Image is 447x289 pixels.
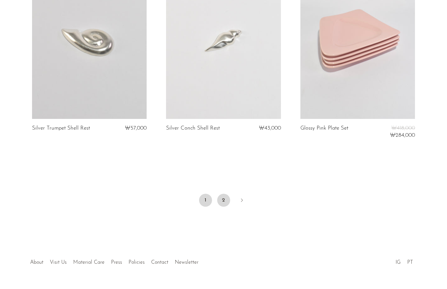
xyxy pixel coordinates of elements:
a: Material Care [73,260,105,265]
a: Glossy Pink Plate Set [300,125,348,139]
a: Silver Trumpet Shell Rest [32,125,90,131]
a: Next [235,194,248,208]
a: Contact [151,260,168,265]
ul: Social Medias [392,255,416,267]
span: 1 [199,194,212,207]
ul: Quick links [27,255,202,267]
span: ₩57,000 [125,125,147,131]
a: Policies [129,260,145,265]
a: PT [407,260,413,265]
span: ₩418,000 [391,125,415,131]
a: Visit Us [50,260,67,265]
a: 2 [217,194,230,207]
span: ₩43,000 [259,125,281,131]
span: ₩284,000 [390,133,415,138]
a: Silver Conch Shell Rest [166,125,220,131]
a: Press [111,260,122,265]
a: IG [396,260,401,265]
a: About [30,260,43,265]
